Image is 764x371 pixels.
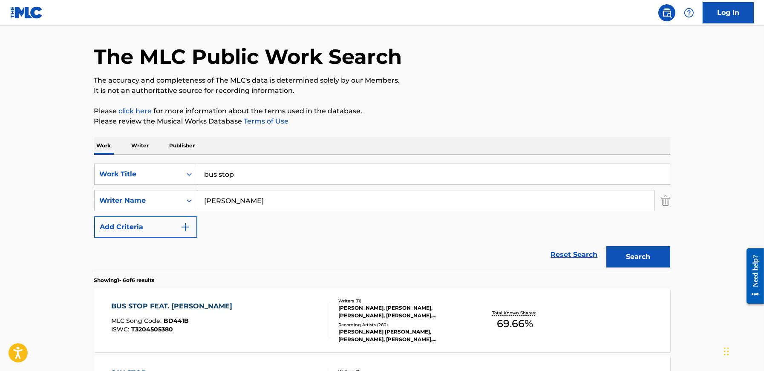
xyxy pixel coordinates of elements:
[703,2,754,23] a: Log In
[338,304,467,319] div: [PERSON_NAME], [PERSON_NAME], [PERSON_NAME], [PERSON_NAME], [PERSON_NAME] [PERSON_NAME], [PERSON_...
[94,276,155,284] p: Showing 1 - 6 of 6 results
[338,328,467,343] div: [PERSON_NAME] [PERSON_NAME], [PERSON_NAME], [PERSON_NAME], [PERSON_NAME] [PERSON_NAME], [PERSON_N...
[94,86,670,96] p: It is not an authoritative source for recording information.
[492,310,538,316] p: Total Known Shares:
[724,339,729,364] div: Drag
[111,301,236,311] div: BUS STOP FEAT. [PERSON_NAME]
[100,196,176,206] div: Writer Name
[94,137,114,155] p: Work
[547,245,602,264] a: Reset Search
[338,322,467,328] div: Recording Artists ( 260 )
[94,116,670,127] p: Please review the Musical Works Database
[661,190,670,211] img: Delete Criterion
[119,107,152,115] a: click here
[94,75,670,86] p: The accuracy and completeness of The MLC's data is determined solely by our Members.
[680,4,698,21] div: Help
[180,222,190,232] img: 9d2ae6d4665cec9f34b9.svg
[94,164,670,272] form: Search Form
[721,330,764,371] iframe: Chat Widget
[606,246,670,267] button: Search
[658,4,675,21] a: Public Search
[167,137,198,155] p: Publisher
[740,242,764,310] iframe: Resource Center
[111,325,131,333] span: ISWC :
[94,288,670,352] a: BUS STOP FEAT. [PERSON_NAME]MLC Song Code:BD441BISWC:T3204505380Writers (11)[PERSON_NAME], [PERSO...
[662,8,672,18] img: search
[497,316,533,331] span: 69.66 %
[94,216,197,238] button: Add Criteria
[129,137,152,155] p: Writer
[131,325,173,333] span: T3204505380
[94,106,670,116] p: Please for more information about the terms used in the database.
[242,117,289,125] a: Terms of Use
[10,6,43,19] img: MLC Logo
[164,317,189,325] span: BD441B
[684,8,694,18] img: help
[111,317,164,325] span: MLC Song Code :
[94,44,402,69] h1: The MLC Public Work Search
[338,298,467,304] div: Writers ( 11 )
[100,169,176,179] div: Work Title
